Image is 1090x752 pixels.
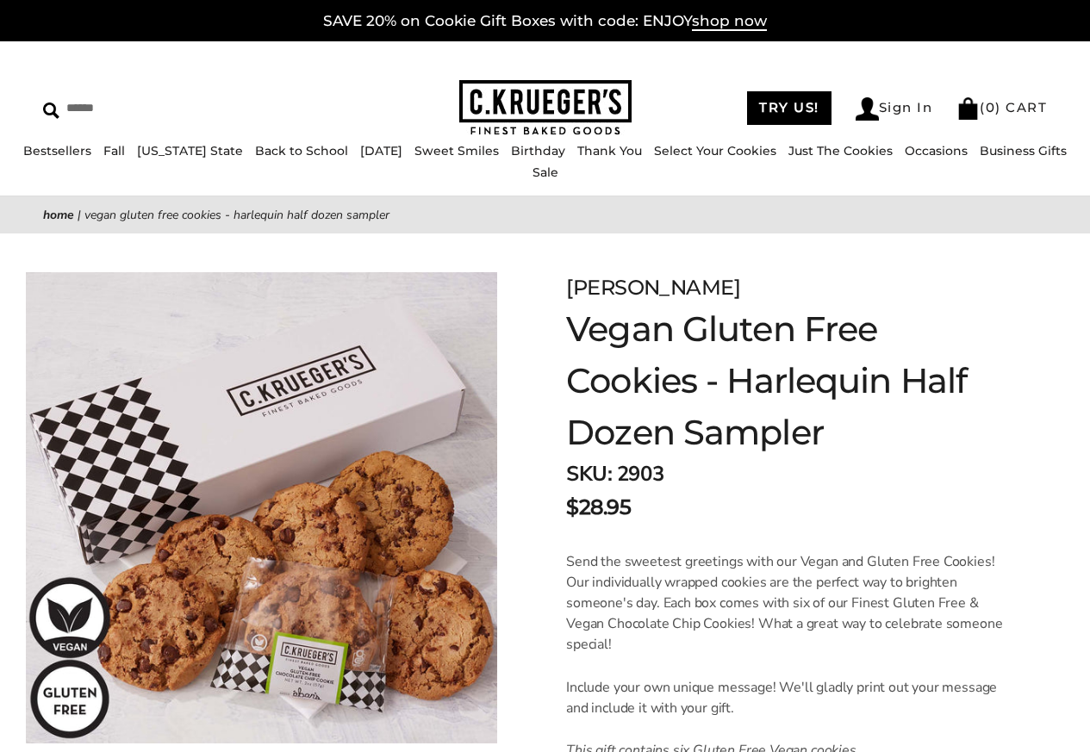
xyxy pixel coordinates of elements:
[43,95,273,121] input: Search
[566,677,1004,718] p: Include your own unique message! We'll gladly print out your message and include it with your gift.
[78,207,81,223] span: |
[692,12,767,31] span: shop now
[905,143,968,158] a: Occasions
[566,460,612,488] strong: SKU:
[956,99,1047,115] a: (0) CART
[137,143,243,158] a: [US_STATE] State
[103,143,125,158] a: Fall
[414,143,499,158] a: Sweet Smiles
[788,143,893,158] a: Just The Cookies
[43,205,1047,225] nav: breadcrumbs
[566,551,1004,655] p: Send the sweetest greetings with our Vegan and Gluten Free Cookies! Our individually wrapped cook...
[26,272,497,743] img: Vegan Gluten Free Cookies - Harlequin Half Dozen Sampler
[654,143,776,158] a: Select Your Cookies
[323,12,767,31] a: SAVE 20% on Cookie Gift Boxes with code: ENJOYshop now
[577,143,642,158] a: Thank You
[980,143,1067,158] a: Business Gifts
[23,143,91,158] a: Bestsellers
[747,91,832,125] a: TRY US!
[43,207,74,223] a: Home
[459,80,632,136] img: C.KRUEGER'S
[511,143,565,158] a: Birthday
[617,460,663,488] span: 2903
[566,272,1004,303] div: [PERSON_NAME]
[856,97,933,121] a: Sign In
[43,103,59,119] img: Search
[566,303,1004,458] h1: Vegan Gluten Free Cookies - Harlequin Half Dozen Sampler
[956,97,980,120] img: Bag
[986,99,996,115] span: 0
[255,143,348,158] a: Back to School
[566,492,631,523] span: $28.95
[856,97,879,121] img: Account
[360,143,402,158] a: [DATE]
[533,165,558,180] a: Sale
[84,207,389,223] span: Vegan Gluten Free Cookies - Harlequin Half Dozen Sampler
